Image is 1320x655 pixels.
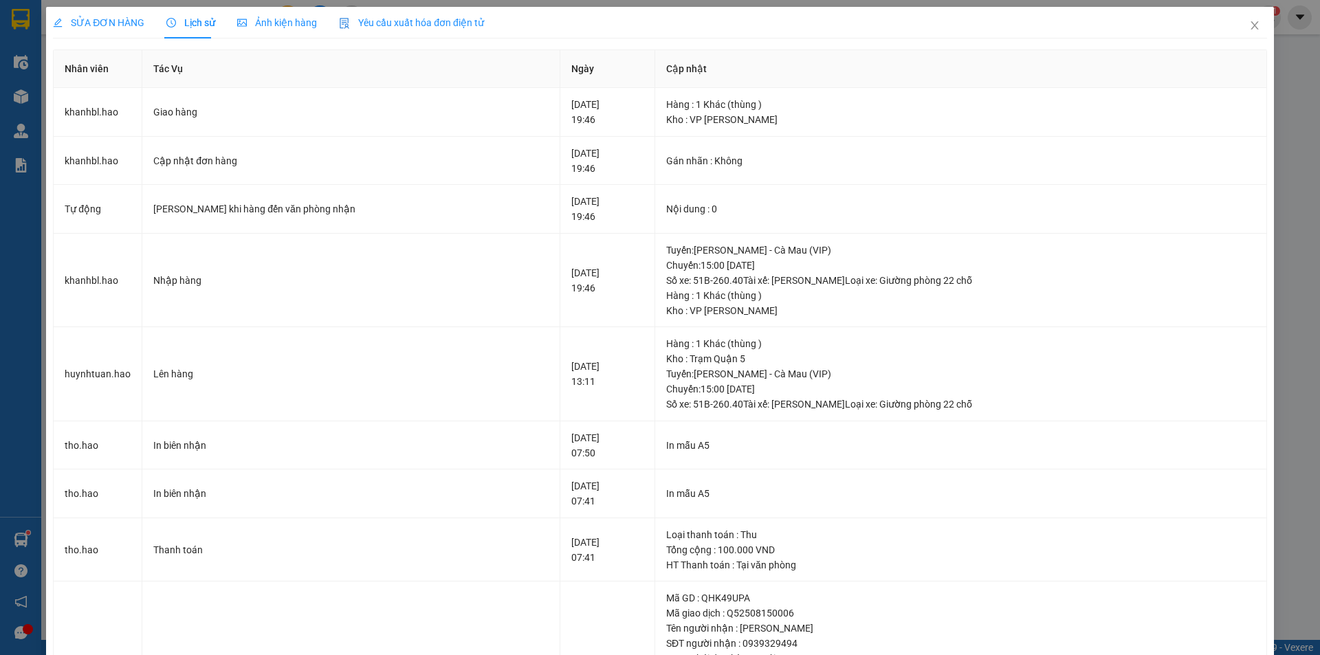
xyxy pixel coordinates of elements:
div: Tên người nhận : [PERSON_NAME] [666,621,1255,636]
div: In biên nhận [153,486,549,501]
div: Nội dung : 0 [666,201,1255,217]
span: close [1249,20,1260,31]
th: Cập nhật [655,50,1267,88]
th: Tác Vụ [142,50,560,88]
span: picture [237,18,247,27]
div: Kho : VP [PERSON_NAME] [666,112,1255,127]
div: Nhập hàng [153,273,549,288]
div: Gán nhãn : Không [666,153,1255,168]
div: In mẫu A5 [666,438,1255,453]
div: [DATE] 13:11 [571,359,643,389]
div: [DATE] 07:50 [571,430,643,460]
img: icon [339,18,350,29]
div: Hàng : 1 Khác (thùng ) [666,97,1255,112]
button: Close [1235,7,1274,45]
div: Kho : Trạm Quận 5 [666,351,1255,366]
div: Tuyến : [PERSON_NAME] - Cà Mau (VIP) Chuyến: 15:00 [DATE] Số xe: 51B-260.40 Tài xế: [PERSON_NAME]... [666,243,1255,288]
div: Cập nhật đơn hàng [153,153,549,168]
td: tho.hao [54,421,142,470]
div: HT Thanh toán : Tại văn phòng [666,557,1255,573]
div: Tuyến : [PERSON_NAME] - Cà Mau (VIP) Chuyến: 15:00 [DATE] Số xe: 51B-260.40 Tài xế: [PERSON_NAME]... [666,366,1255,412]
td: tho.hao [54,518,142,582]
div: Lên hàng [153,366,549,381]
div: Hàng : 1 Khác (thùng ) [666,288,1255,303]
span: Lịch sử [166,17,215,28]
th: Nhân viên [54,50,142,88]
div: In biên nhận [153,438,549,453]
div: [DATE] 19:46 [571,194,643,224]
td: tho.hao [54,469,142,518]
div: [DATE] 19:46 [571,146,643,176]
div: Mã giao dịch : Q52508150006 [666,606,1255,621]
div: Tổng cộng : 100.000 VND [666,542,1255,557]
div: [DATE] 19:46 [571,97,643,127]
div: In mẫu A5 [666,486,1255,501]
td: khanhbl.hao [54,137,142,186]
td: huynhtuan.hao [54,327,142,421]
span: edit [53,18,63,27]
div: Mã GD : QHK49UPA [666,590,1255,606]
div: [DATE] 19:46 [571,265,643,296]
span: Ảnh kiện hàng [237,17,317,28]
div: [DATE] 07:41 [571,478,643,509]
div: Thanh toán [153,542,549,557]
div: Kho : VP [PERSON_NAME] [666,303,1255,318]
div: [PERSON_NAME] khi hàng đến văn phòng nhận [153,201,549,217]
div: SĐT người nhận : 0939329494 [666,636,1255,651]
span: Yêu cầu xuất hóa đơn điện tử [339,17,484,28]
div: Loại thanh toán : Thu [666,527,1255,542]
span: SỬA ĐƠN HÀNG [53,17,144,28]
div: [DATE] 07:41 [571,535,643,565]
div: Giao hàng [153,104,549,120]
div: Hàng : 1 Khác (thùng ) [666,336,1255,351]
td: Tự động [54,185,142,234]
th: Ngày [560,50,655,88]
span: clock-circle [166,18,176,27]
td: khanhbl.hao [54,234,142,328]
td: khanhbl.hao [54,88,142,137]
